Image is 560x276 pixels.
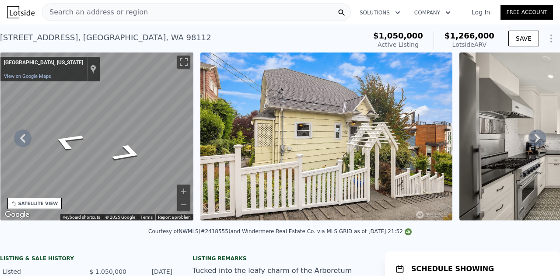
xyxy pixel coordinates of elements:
[38,127,97,155] path: Go South, E Highland Dr
[177,185,190,198] button: Zoom in
[444,40,494,49] div: Lotside ARV
[542,30,560,47] button: Show Options
[105,215,135,220] span: © 2025 Google
[508,31,539,46] button: SAVE
[158,215,191,220] a: Report a problem
[177,56,190,69] button: Toggle fullscreen view
[444,31,494,40] span: $1,266,000
[148,228,412,234] div: Courtesy of NWMLS (#2418555) and Windermere Real Estate Co. via MLS GRID as of [DATE] 21:52
[373,31,423,40] span: $1,050,000
[0,52,194,220] div: Map
[42,7,148,17] span: Search an address or region
[500,5,553,20] a: Free Account
[3,267,80,276] div: Listed
[4,73,51,79] a: View on Google Maps
[177,198,190,211] button: Zoom out
[18,200,58,207] div: SATELLITE VIEW
[133,267,172,276] div: [DATE]
[3,209,31,220] a: Open this area in Google Maps (opens a new window)
[89,268,126,275] span: $ 1,050,000
[7,6,35,18] img: Lotside
[4,59,83,66] div: [GEOGRAPHIC_DATA], [US_STATE]
[63,214,100,220] button: Keyboard shortcuts
[90,64,96,74] a: Show location on map
[0,52,194,220] div: Street View
[405,228,412,235] img: NWMLS Logo
[192,255,367,262] div: Listing remarks
[99,140,156,167] path: Go North
[461,8,500,17] a: Log In
[407,5,458,21] button: Company
[140,215,153,220] a: Terms (opens in new tab)
[200,52,452,220] img: Sale: 167400875 Parcel: 98080851
[3,209,31,220] img: Google
[411,264,494,274] h1: SCHEDULE SHOWING
[378,41,419,48] span: Active Listing
[353,5,407,21] button: Solutions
